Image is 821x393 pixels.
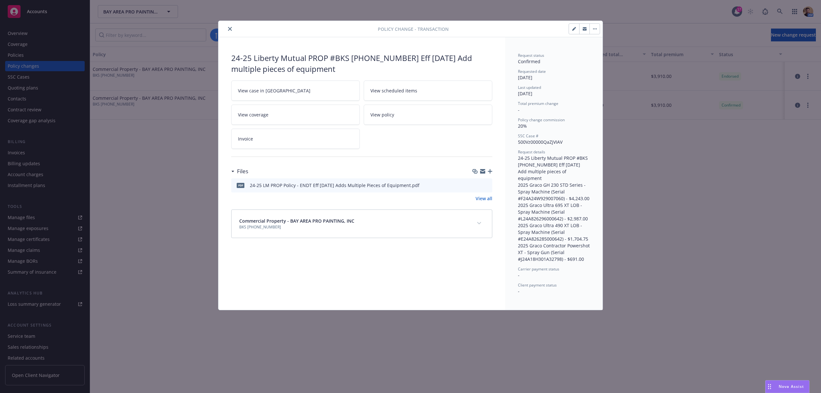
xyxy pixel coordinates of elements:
[518,85,541,90] span: Last updated
[231,105,360,125] a: View coverage
[238,135,253,142] span: Invoice
[231,81,360,101] a: View case in [GEOGRAPHIC_DATA]
[518,58,540,64] span: Confirmed
[518,266,559,272] span: Carrier payment status
[484,182,490,189] button: preview file
[239,224,354,230] span: BKS [PHONE_NUMBER]
[518,272,520,278] span: -
[239,218,354,224] span: Commercial Property - BAY AREA PRO PAINTING, INC
[238,111,268,118] span: View coverage
[518,69,546,74] span: Requested date
[779,384,804,389] span: Nova Assist
[370,87,417,94] span: View scheduled items
[518,107,520,113] span: -
[765,380,809,393] button: Nova Assist
[237,167,248,175] h3: Files
[518,288,520,294] span: -
[518,149,545,155] span: Request details
[476,195,492,202] a: View all
[364,81,492,101] a: View scheduled items
[231,167,248,175] div: Files
[518,117,565,123] span: Policy change commission
[238,87,310,94] span: View case in [GEOGRAPHIC_DATA]
[518,139,563,145] span: 500Vz00000QaZjVIAV
[518,155,591,262] span: 24-25 Liberty Mutual PROP #BKS [PHONE_NUMBER] Eff [DATE] Add multiple pieces of equipment 2025 Gr...
[518,101,558,106] span: Total premium change
[518,74,532,81] span: [DATE]
[474,218,484,228] button: expand content
[232,210,492,238] div: Commercial Property - BAY AREA PRO PAINTING, INCBKS [PHONE_NUMBER]expand content
[518,123,527,129] span: 20%
[237,183,244,188] span: pdf
[226,25,234,33] button: close
[518,282,557,288] span: Client payment status
[378,26,449,32] span: Policy change - Transaction
[231,53,492,74] div: 24-25 Liberty Mutual PROP #BKS [PHONE_NUMBER] Eff [DATE] Add multiple pieces of equipment
[766,380,774,393] div: Drag to move
[518,133,538,139] span: SSC Case #
[364,105,492,125] a: View policy
[231,129,360,149] a: Invoice
[474,182,479,189] button: download file
[518,90,532,97] span: [DATE]
[518,53,544,58] span: Request status
[250,182,419,189] div: 24-25 LM PROP Policy - ENDT Eff [DATE] Adds Multiple Pieces of Equipment.pdf
[370,111,394,118] span: View policy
